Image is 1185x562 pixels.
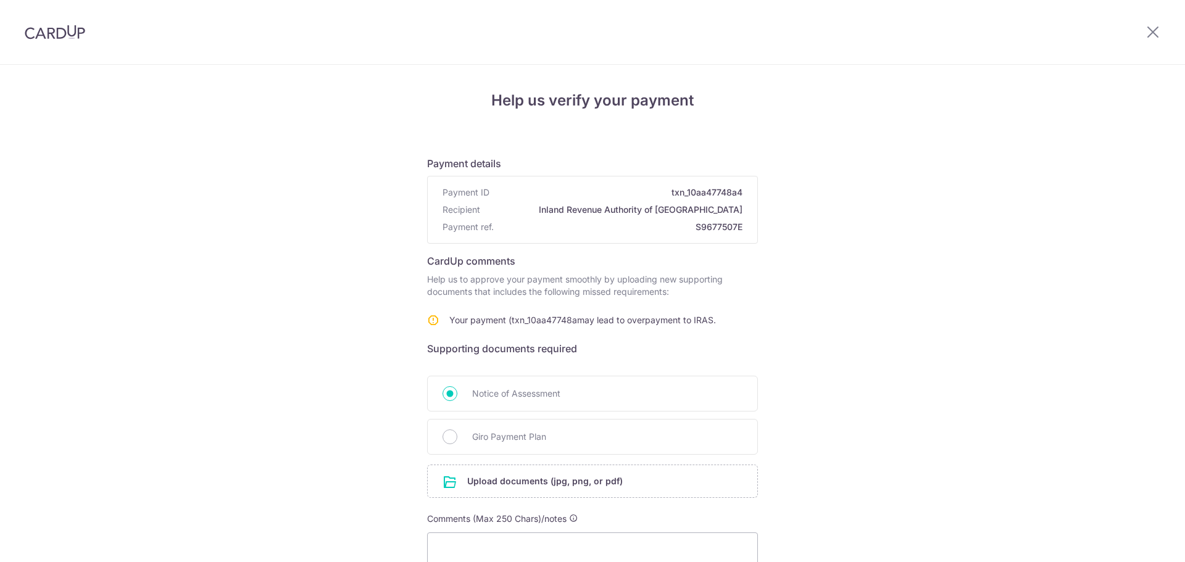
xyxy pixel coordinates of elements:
span: Notice of Assessment [472,386,742,401]
span: Payment ref. [443,221,494,233]
span: Inland Revenue Authority of [GEOGRAPHIC_DATA] [485,204,742,216]
h4: Help us verify your payment [427,89,758,112]
iframe: Opens a widget where you can find more information [1106,525,1173,556]
img: CardUp [25,25,85,39]
span: Payment ID [443,186,489,199]
span: S9677507E [499,221,742,233]
span: txn_10aa47748a4 [494,186,742,199]
h6: Payment details [427,156,758,171]
span: Giro Payment Plan [472,429,742,444]
span: Recipient [443,204,480,216]
span: Your payment (txn_10aa47748amay lead to overpayment to IRAS. [449,315,716,325]
p: Help us to approve your payment smoothly by uploading new supporting documents that includes the ... [427,273,758,298]
h6: CardUp comments [427,254,758,268]
h6: Supporting documents required [427,341,758,356]
div: Upload documents (jpg, png, or pdf) [427,465,758,498]
span: Comments (Max 250 Chars)/notes [427,513,567,524]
